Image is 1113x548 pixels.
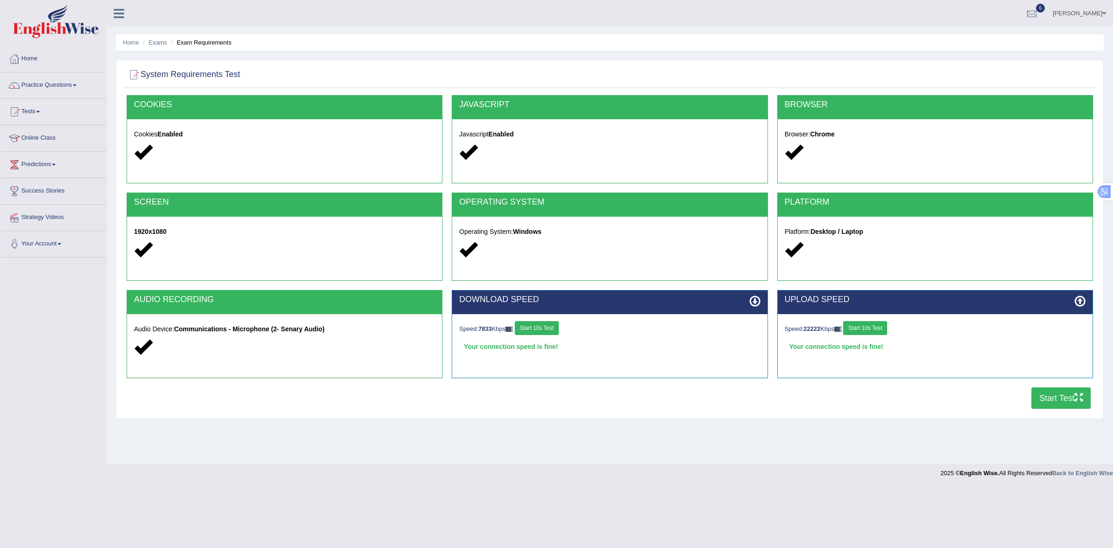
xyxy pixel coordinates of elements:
[810,130,835,138] strong: Chrome
[0,205,106,228] a: Strategy Videos
[459,131,760,138] h5: Javascript
[127,68,240,82] h2: System Requirements Test
[459,198,760,207] h2: OPERATING SYSTEM
[785,131,1086,138] h5: Browser:
[834,327,842,332] img: ajax-loader-fb-connection.gif
[149,39,167,46] a: Exams
[940,464,1113,477] div: 2025 © All Rights Reserved
[0,99,106,122] a: Tests
[513,228,541,235] strong: Windows
[0,125,106,148] a: Online Class
[134,100,435,110] h2: COOKIES
[1031,387,1091,409] button: Start Test
[1036,4,1045,13] span: 6
[1052,470,1113,477] a: Back to English Wise
[459,295,760,304] h2: DOWNLOAD SPEED
[0,46,106,69] a: Home
[785,100,1086,110] h2: BROWSER
[785,321,1086,337] div: Speed: Kbps
[158,130,183,138] strong: Enabled
[515,321,559,335] button: Start 10s Test
[0,72,106,96] a: Practice Questions
[785,228,1086,235] h5: Platform:
[0,231,106,254] a: Your Account
[811,228,864,235] strong: Desktop / Laptop
[459,321,760,337] div: Speed: Kbps
[785,340,1086,354] div: Your connection speed is fine!
[134,131,435,138] h5: Cookies
[169,38,231,47] li: Exam Requirements
[134,295,435,304] h2: AUDIO RECORDING
[134,198,435,207] h2: SCREEN
[134,228,166,235] strong: 1920x1080
[174,325,325,333] strong: Communications - Microphone (2- Senary Audio)
[960,470,999,477] strong: English Wise.
[505,327,513,332] img: ajax-loader-fb-connection.gif
[479,325,492,332] strong: 7833
[843,321,887,335] button: Start 10s Test
[459,228,760,235] h5: Operating System:
[0,178,106,201] a: Success Stories
[459,100,760,110] h2: JAVASCRIPT
[134,326,435,333] h5: Audio Device:
[804,325,820,332] strong: 22222
[123,39,139,46] a: Home
[0,152,106,175] a: Predictions
[785,295,1086,304] h2: UPLOAD SPEED
[488,130,513,138] strong: Enabled
[459,340,760,354] div: Your connection speed is fine!
[785,198,1086,207] h2: PLATFORM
